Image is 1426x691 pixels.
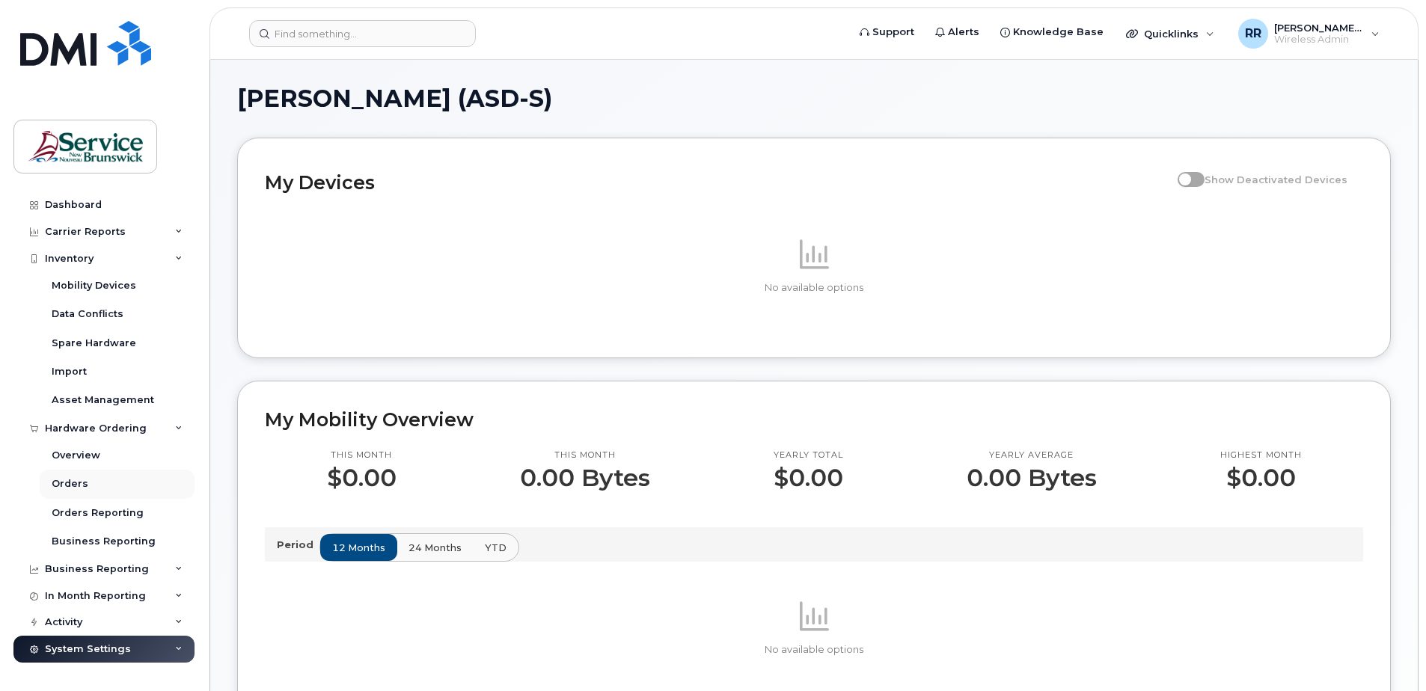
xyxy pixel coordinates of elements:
[774,464,843,491] p: $0.00
[1220,449,1302,461] p: Highest month
[1220,464,1302,491] p: $0.00
[774,449,843,461] p: Yearly total
[265,408,1363,431] h2: My Mobility Overview
[277,538,319,552] p: Period
[1178,165,1190,177] input: Show Deactivated Devices
[327,464,397,491] p: $0.00
[265,281,1363,295] p: No available options
[520,449,650,461] p: This month
[520,464,650,491] p: 0.00 Bytes
[408,541,462,555] span: 24 months
[485,541,507,555] span: YTD
[265,643,1363,657] p: No available options
[967,449,1097,461] p: Yearly average
[237,87,552,110] span: [PERSON_NAME] (ASD-S)
[1205,173,1347,185] span: Show Deactivated Devices
[967,464,1097,491] p: 0.00 Bytes
[265,171,1170,194] h2: My Devices
[327,449,397,461] p: This month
